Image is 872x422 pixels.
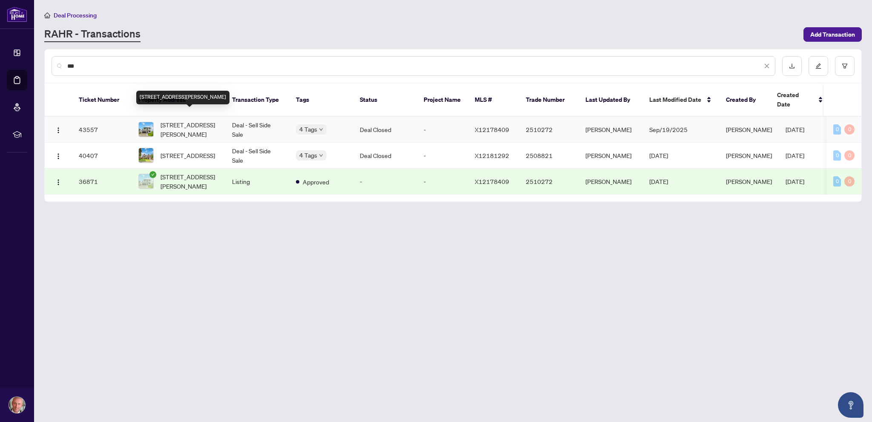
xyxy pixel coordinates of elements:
div: 0 [833,150,841,161]
span: check-circle [149,171,156,178]
td: 2510272 [519,117,579,143]
td: 40407 [72,143,132,169]
th: Trade Number [519,83,579,117]
span: down [319,127,323,132]
a: RAHR - Transactions [44,27,141,42]
th: MLS # [468,83,519,117]
th: Last Updated By [579,83,643,117]
td: - [353,169,417,195]
td: Listing [225,169,289,195]
span: 4 Tags [299,124,317,134]
div: 0 [844,150,855,161]
button: Open asap [838,392,863,418]
span: X12178409 [475,178,509,185]
span: down [319,153,323,158]
div: 0 [844,124,855,135]
img: thumbnail-img [139,122,153,137]
button: Add Transaction [803,27,862,42]
button: edit [809,56,828,76]
img: Logo [55,179,62,186]
span: close [764,63,770,69]
div: 0 [833,176,841,187]
td: 2508821 [519,143,579,169]
div: 0 [833,124,841,135]
button: download [782,56,802,76]
span: Add Transaction [810,28,855,41]
th: Status [353,83,417,117]
td: Deal - Sell Side Sale [225,117,289,143]
th: Last Modified Date [643,83,719,117]
td: - [417,117,468,143]
span: [PERSON_NAME] [726,152,772,159]
td: [PERSON_NAME] [579,143,643,169]
span: 4 Tags [299,150,317,160]
td: Deal - Sell Side Sale [225,143,289,169]
span: X12181292 [475,152,509,159]
span: download [789,63,795,69]
th: Ticket Number [72,83,132,117]
td: Deal Closed [353,117,417,143]
th: Created By [719,83,770,117]
td: - [417,169,468,195]
div: v 4.0.25 [24,14,42,20]
div: Keywords by Traffic [94,50,143,56]
span: [STREET_ADDRESS][PERSON_NAME] [161,120,218,139]
span: [DATE] [649,178,668,185]
span: filter [842,63,848,69]
td: - [417,143,468,169]
img: thumbnail-img [139,148,153,163]
div: Domain: [PERSON_NAME][DOMAIN_NAME] [22,22,141,29]
td: [PERSON_NAME] [579,117,643,143]
img: tab_domain_overview_orange.svg [23,49,30,56]
span: [PERSON_NAME] [726,178,772,185]
img: Logo [55,153,62,160]
div: 0 [844,176,855,187]
img: logo_orange.svg [14,14,20,20]
td: 36871 [72,169,132,195]
span: Deal Processing [54,11,97,19]
img: thumbnail-img [139,174,153,189]
img: Profile Icon [9,397,25,413]
td: 43557 [72,117,132,143]
button: filter [835,56,855,76]
div: [STREET_ADDRESS][PERSON_NAME] [136,91,229,104]
img: tab_keywords_by_traffic_grey.svg [85,49,92,56]
span: [DATE] [786,178,804,185]
span: X12178409 [475,126,509,133]
th: Transaction Type [225,83,289,117]
button: Logo [52,149,65,162]
span: [DATE] [649,152,668,159]
img: logo [7,6,27,22]
span: Created Date [777,90,813,109]
span: [PERSON_NAME] [726,126,772,133]
td: [PERSON_NAME] [579,169,643,195]
span: Last Modified Date [649,95,701,104]
button: Logo [52,123,65,136]
span: [STREET_ADDRESS] [161,151,215,160]
span: [DATE] [786,152,804,159]
span: edit [815,63,821,69]
div: Domain Overview [32,50,76,56]
span: [DATE] [786,126,804,133]
img: website_grey.svg [14,22,20,29]
span: Sep/19/2025 [649,126,688,133]
td: Deal Closed [353,143,417,169]
span: [STREET_ADDRESS][PERSON_NAME] [161,172,218,191]
th: Created Date [770,83,830,117]
th: Project Name [417,83,468,117]
td: 2510272 [519,169,579,195]
img: Logo [55,127,62,134]
button: Logo [52,175,65,188]
th: Tags [289,83,353,117]
span: home [44,12,50,18]
th: Property Address [132,83,225,117]
span: Approved [303,177,329,187]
